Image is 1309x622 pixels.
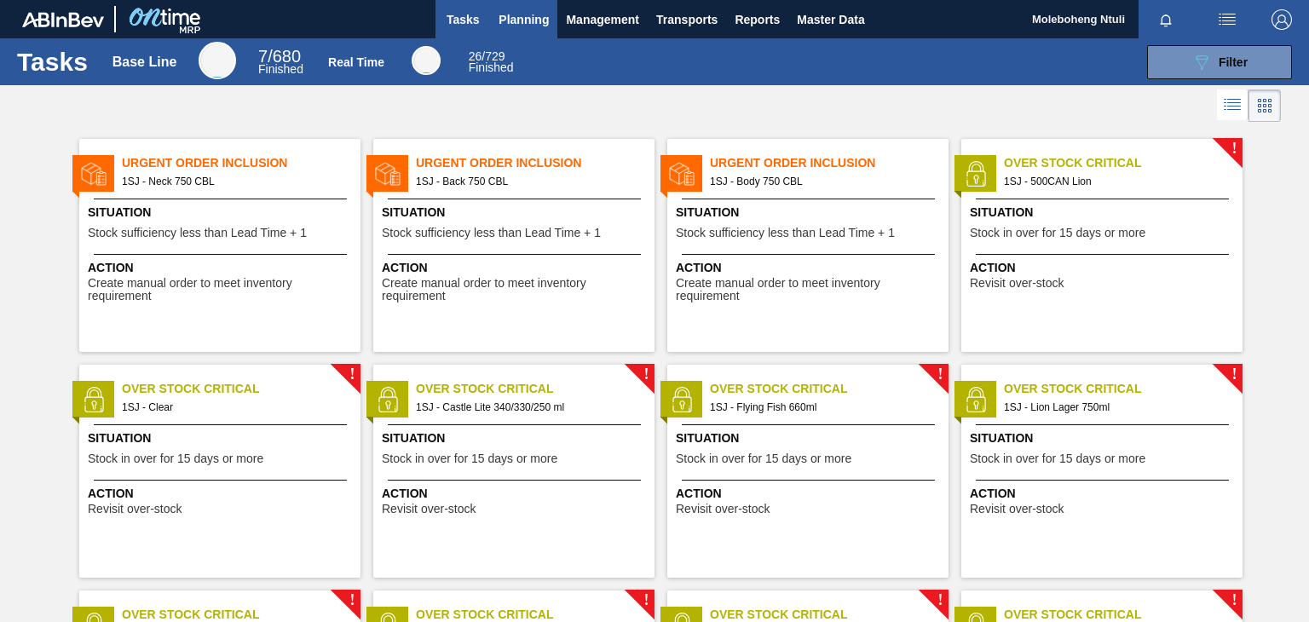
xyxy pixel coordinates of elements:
span: Situation [382,204,650,222]
span: ! [1231,142,1237,155]
span: Master Data [797,9,864,30]
span: Finished [258,62,303,76]
span: Action [676,485,944,503]
span: Stock in over for 15 days or more [970,452,1145,465]
span: 1SJ - Back 750 CBL [416,172,641,191]
img: userActions [1217,9,1237,30]
span: Urgent Order Inclusion [416,154,654,172]
span: Revisit over-stock [382,503,476,515]
span: Finished [469,60,514,74]
span: Revisit over-stock [88,503,182,515]
span: Action [970,485,1238,503]
span: Planning [499,9,549,30]
img: status [375,161,401,187]
span: ! [643,368,649,381]
span: ! [349,594,355,607]
span: Urgent Order Inclusion [710,154,949,172]
img: status [81,161,107,187]
span: Urgent Order Inclusion [122,154,360,172]
span: 1SJ - Clear [122,398,347,417]
button: Notifications [1139,8,1193,32]
span: Action [88,259,356,277]
div: Base Line [199,42,236,79]
span: Stock in over for 15 days or more [382,452,557,465]
h1: Tasks [17,52,88,72]
span: Situation [970,204,1238,222]
span: / 729 [469,49,505,63]
span: Management [566,9,639,30]
img: status [963,161,989,187]
span: Transports [656,9,718,30]
span: Create manual order to meet inventory requirement [676,277,944,303]
span: Situation [88,429,356,447]
span: Situation [676,429,944,447]
span: Stock sufficiency less than Lead Time + 1 [676,227,895,239]
div: Base Line [112,55,177,70]
img: status [81,387,107,412]
span: Over Stock Critical [710,380,949,398]
span: 7 [258,47,268,66]
span: Stock in over for 15 days or more [970,227,1145,239]
span: Reports [735,9,780,30]
span: Filter [1219,55,1248,69]
span: / 680 [258,47,301,66]
div: Card Vision [1248,89,1281,122]
span: Stock in over for 15 days or more [676,452,851,465]
span: Tasks [444,9,482,30]
span: ! [937,368,943,381]
span: Create manual order to meet inventory requirement [382,277,650,303]
div: Real Time [412,46,441,75]
span: ! [1231,368,1237,381]
span: ! [643,594,649,607]
span: 1SJ - Flying Fish 660ml [710,398,935,417]
span: Situation [970,429,1238,447]
span: ! [1231,594,1237,607]
button: Filter [1147,45,1292,79]
div: Real Time [469,51,514,73]
span: Revisit over-stock [676,503,770,515]
span: Action [382,259,650,277]
span: Situation [88,204,356,222]
span: Action [382,485,650,503]
span: ! [349,368,355,381]
img: TNhmsLtSVTkK8tSr43FrP2fwEKptu5GPRR3wAAAABJRU5ErkJggg== [22,12,104,27]
img: Logout [1272,9,1292,30]
div: Real Time [328,55,384,69]
img: status [669,387,695,412]
span: Stock in over for 15 days or more [88,452,263,465]
span: Situation [676,204,944,222]
span: 1SJ - Neck 750 CBL [122,172,347,191]
span: Stock sufficiency less than Lead Time + 1 [88,227,307,239]
span: Over Stock Critical [1004,154,1243,172]
div: Base Line [258,49,303,75]
span: Action [676,259,944,277]
img: status [669,161,695,187]
span: Over Stock Critical [1004,380,1243,398]
span: 26 [469,49,482,63]
span: 1SJ - Castle Lite 340/330/250 ml [416,398,641,417]
span: Over Stock Critical [416,380,654,398]
span: 1SJ - Body 750 CBL [710,172,935,191]
span: Revisit over-stock [970,277,1064,290]
span: Create manual order to meet inventory requirement [88,277,356,303]
span: Stock sufficiency less than Lead Time + 1 [382,227,601,239]
span: Revisit over-stock [970,503,1064,515]
img: status [375,387,401,412]
span: Situation [382,429,650,447]
span: Action [970,259,1238,277]
span: Over Stock Critical [122,380,360,398]
span: 1SJ - 500CAN Lion [1004,172,1229,191]
img: status [963,387,989,412]
span: Action [88,485,356,503]
span: 1SJ - Lion Lager 750ml [1004,398,1229,417]
span: ! [937,594,943,607]
div: List Vision [1217,89,1248,122]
